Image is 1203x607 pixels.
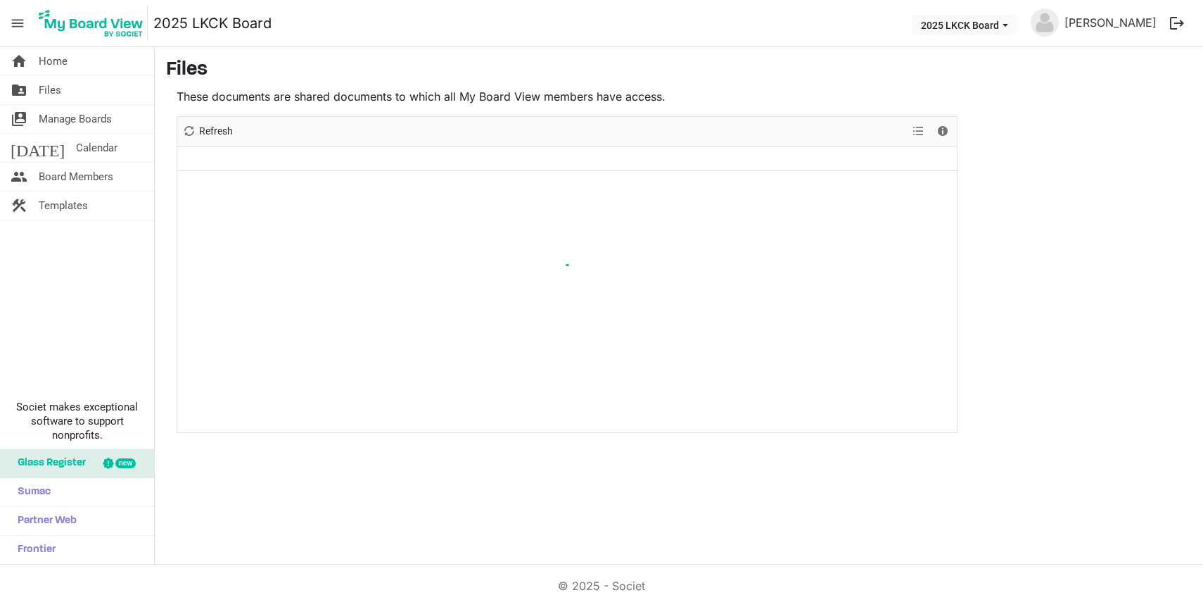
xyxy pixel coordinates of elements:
a: © 2025 - Societ [558,579,645,593]
span: menu [4,10,31,37]
a: 2025 LKCK Board [153,9,272,37]
button: logout [1162,8,1192,38]
span: Partner Web [11,507,77,535]
span: Glass Register [11,449,86,477]
span: [DATE] [11,134,65,162]
span: Board Members [39,163,113,191]
span: people [11,163,27,191]
span: Societ makes exceptional software to support nonprofits. [6,400,148,442]
a: [PERSON_NAME] [1059,8,1162,37]
div: new [115,458,136,468]
span: construction [11,192,27,220]
span: Home [39,47,68,75]
span: switch_account [11,105,27,133]
span: Sumac [11,478,51,506]
button: 2025 LKCK Board dropdownbutton [912,15,1017,35]
h3: Files [166,58,1192,82]
span: Manage Boards [39,105,112,133]
p: These documents are shared documents to which all My Board View members have access. [177,88,957,105]
span: Templates [39,192,88,220]
span: Files [39,76,61,104]
img: My Board View Logo [34,6,148,41]
span: Frontier [11,536,56,564]
span: Calendar [76,134,117,162]
img: no-profile-picture.svg [1031,8,1059,37]
a: My Board View Logo [34,6,153,41]
span: folder_shared [11,76,27,104]
span: home [11,47,27,75]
